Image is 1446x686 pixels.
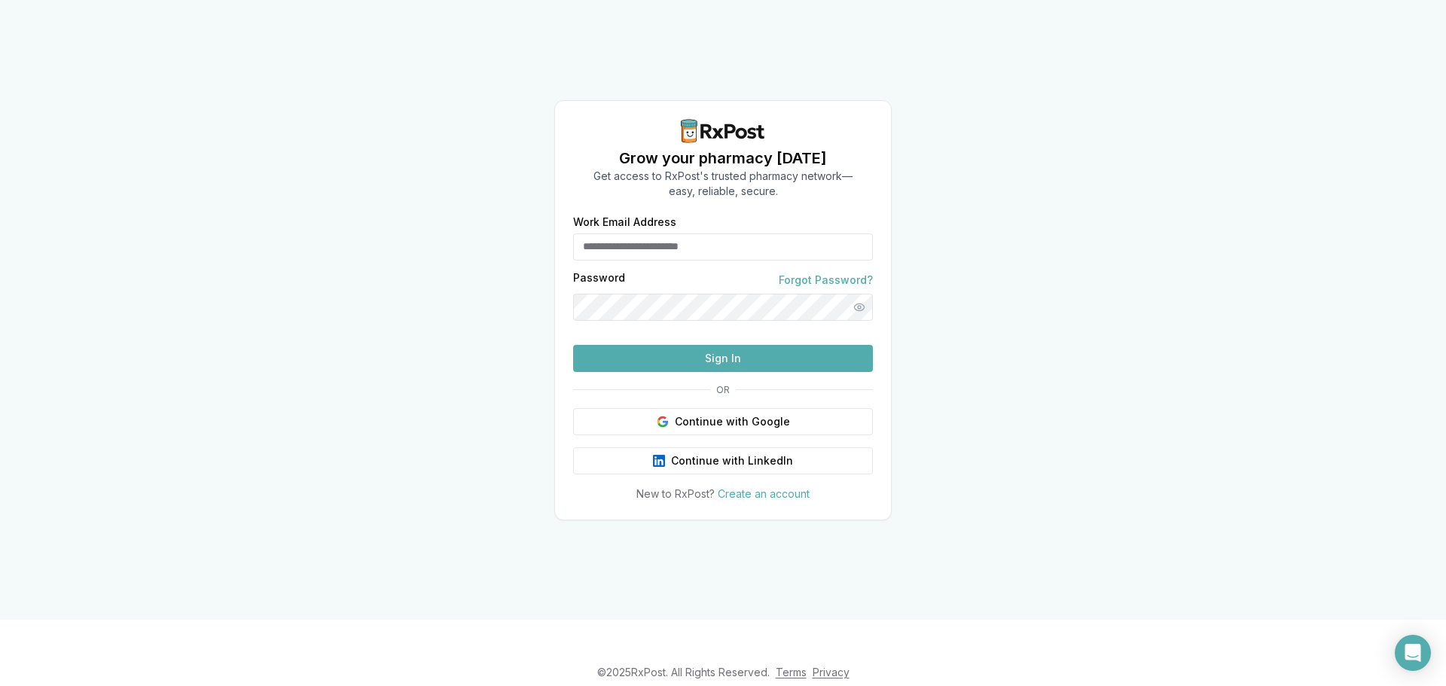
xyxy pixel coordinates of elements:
img: Google [657,416,669,428]
span: OR [710,384,736,396]
a: Forgot Password? [779,273,873,288]
img: LinkedIn [653,455,665,467]
label: Password [573,273,625,288]
h1: Grow your pharmacy [DATE] [593,148,853,169]
button: Sign In [573,345,873,372]
button: Continue with Google [573,408,873,435]
a: Create an account [718,487,810,500]
label: Work Email Address [573,217,873,227]
a: Terms [776,666,807,678]
span: New to RxPost? [636,487,715,500]
button: Show password [846,294,873,321]
button: Continue with LinkedIn [573,447,873,474]
div: Open Intercom Messenger [1395,635,1431,671]
img: RxPost Logo [675,119,771,143]
p: Get access to RxPost's trusted pharmacy network— easy, reliable, secure. [593,169,853,199]
a: Privacy [813,666,850,678]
